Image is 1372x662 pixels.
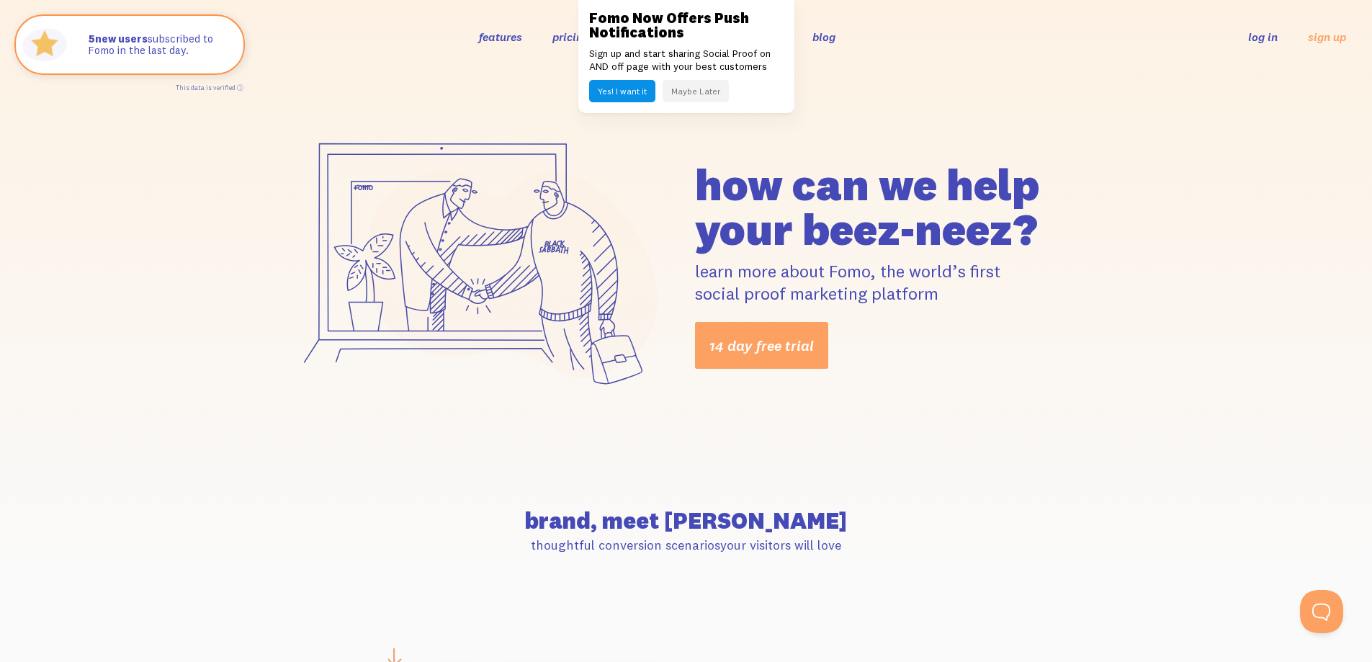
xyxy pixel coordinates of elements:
[1308,30,1346,45] a: sign up
[1248,30,1278,44] a: log in
[695,322,828,369] a: 14 day free trial
[589,47,784,73] p: Sign up and start sharing Social Proof on AND off page with your best customers
[88,33,229,57] p: subscribed to Fomo in the last day.
[176,84,243,91] a: This data is verified ⓘ
[695,260,1088,305] p: learn more about Fomo, the world’s first social proof marketing platform
[88,33,95,45] span: 5
[19,19,71,71] img: Fomo
[695,162,1088,251] h1: how can we help your beez-neez?
[479,30,522,44] a: features
[88,32,148,45] strong: new users
[663,80,729,102] button: Maybe Later
[812,30,835,44] a: blog
[589,11,784,40] h3: Fomo Now Offers Push Notifications
[589,80,655,102] button: Yes! I want it
[284,537,1088,553] p: thoughtful conversion scenarios your visitors will love
[284,509,1088,532] h2: brand, meet [PERSON_NAME]
[1300,590,1343,633] iframe: Help Scout Beacon - Open
[552,30,589,44] a: pricing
